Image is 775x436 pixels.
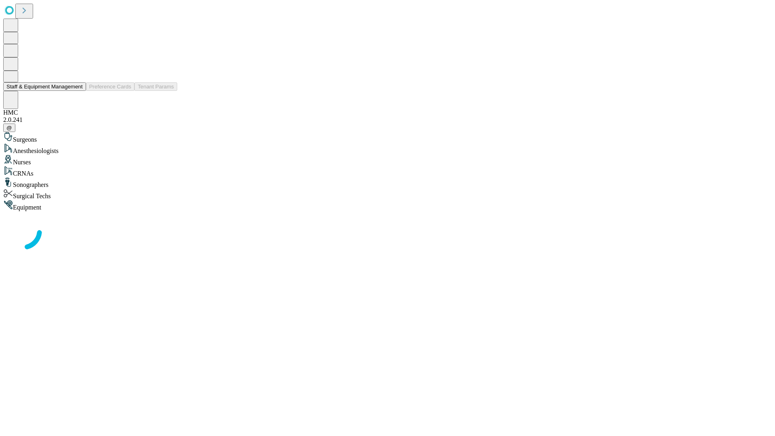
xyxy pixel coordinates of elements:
[3,82,86,91] button: Staff & Equipment Management
[3,116,772,124] div: 2.0.241
[3,200,772,211] div: Equipment
[86,82,134,91] button: Preference Cards
[3,132,772,143] div: Surgeons
[3,189,772,200] div: Surgical Techs
[134,82,177,91] button: Tenant Params
[3,166,772,177] div: CRNAs
[3,124,15,132] button: @
[3,177,772,189] div: Sonographers
[3,155,772,166] div: Nurses
[3,143,772,155] div: Anesthesiologists
[6,125,12,131] span: @
[3,109,772,116] div: HMC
